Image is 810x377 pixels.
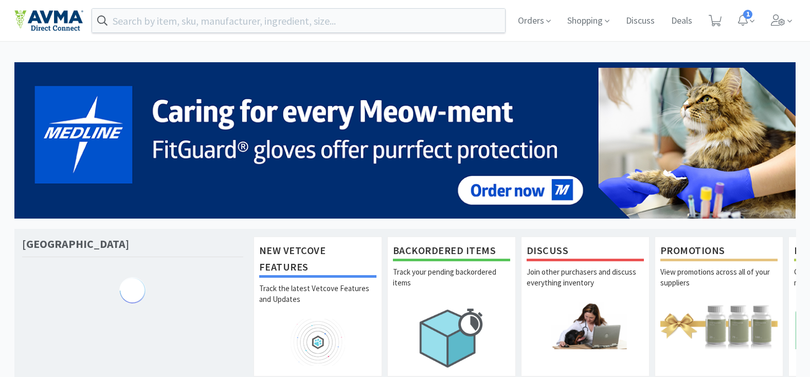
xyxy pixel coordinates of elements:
[743,10,752,19] span: 1
[393,266,510,302] p: Track your pending backordered items
[527,266,644,302] p: Join other purchasers and discuss everything inventory
[22,237,129,252] h1: [GEOGRAPHIC_DATA]
[527,242,644,261] h1: Discuss
[92,9,506,32] input: Search by item, sku, manufacturer, ingredient, size...
[254,237,382,376] a: New Vetcove FeaturesTrack the latest Vetcove Features and Updates
[14,10,83,31] img: e4e33dab9f054f5782a47901c742baa9_102.png
[660,266,778,302] p: View promotions across all of your suppliers
[660,302,778,349] img: hero_promotions.png
[387,237,516,376] a: Backordered ItemsTrack your pending backordered items
[660,242,778,261] h1: Promotions
[622,16,659,26] a: Discuss
[259,319,376,366] img: hero_feature_roadmap.png
[521,237,650,376] a: DiscussJoin other purchasers and discuss everything inventory
[655,237,783,376] a: PromotionsView promotions across all of your suppliers
[667,16,696,26] a: Deals
[393,302,510,373] img: hero_backorders.png
[393,242,510,261] h1: Backordered Items
[14,62,796,219] img: 5b85490d2c9a43ef9873369d65f5cc4c_481.png
[259,242,376,278] h1: New Vetcove Features
[527,302,644,349] img: hero_discuss.png
[259,283,376,319] p: Track the latest Vetcove Features and Updates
